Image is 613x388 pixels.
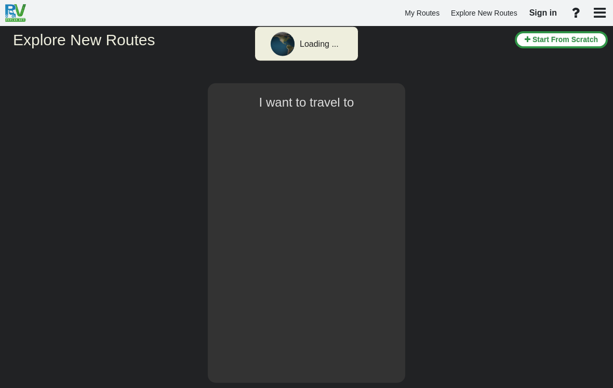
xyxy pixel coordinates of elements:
[525,2,562,24] a: Sign in
[13,31,507,48] h2: Explore New Routes
[446,3,522,23] a: Explore New Routes
[400,3,444,23] a: My Routes
[515,31,608,48] button: Start From Scratch
[405,9,439,17] span: My Routes
[451,9,517,17] span: Explore New Routes
[259,95,354,109] span: I want to travel to
[5,4,26,22] img: RvPlanetLogo.png
[532,35,598,44] span: Start From Scratch
[300,38,339,50] div: Loading ...
[529,8,557,17] span: Sign in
